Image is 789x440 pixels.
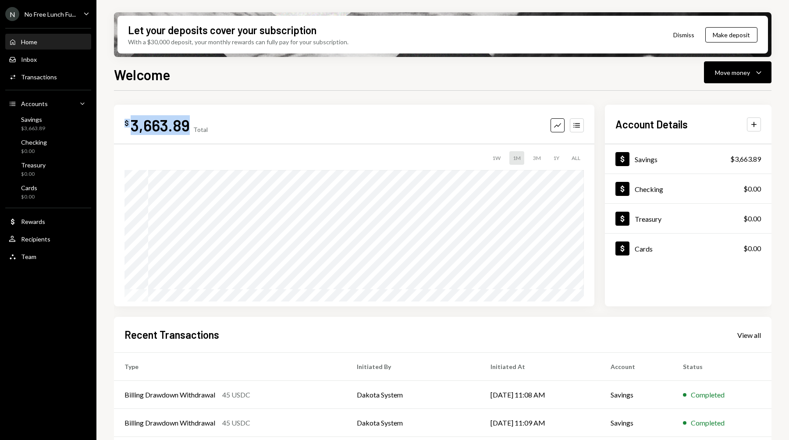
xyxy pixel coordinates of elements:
[605,174,771,203] a: Checking$0.00
[5,213,91,229] a: Rewards
[21,253,36,260] div: Team
[605,204,771,233] a: Treasury$0.00
[605,234,771,263] a: Cards$0.00
[21,161,46,169] div: Treasury
[743,243,761,254] div: $0.00
[124,327,219,342] h2: Recent Transactions
[21,116,45,123] div: Savings
[691,418,725,428] div: Completed
[346,409,480,437] td: Dakota System
[691,390,725,400] div: Completed
[704,61,771,83] button: Move money
[21,56,37,63] div: Inbox
[5,248,91,264] a: Team
[5,159,91,180] a: Treasury$0.00
[124,418,215,428] div: Billing Drawdown Withdrawal
[635,155,657,163] div: Savings
[5,96,91,111] a: Accounts
[21,73,57,81] div: Transactions
[530,151,544,165] div: 3M
[600,409,672,437] td: Savings
[21,38,37,46] div: Home
[480,353,600,381] th: Initiated At
[21,218,45,225] div: Rewards
[662,25,705,45] button: Dismiss
[346,353,480,381] th: Initiated By
[743,184,761,194] div: $0.00
[605,144,771,174] a: Savings$3,663.89
[550,151,563,165] div: 1Y
[480,381,600,409] td: [DATE] 11:08 AM
[131,115,190,135] div: 3,663.89
[346,381,480,409] td: Dakota System
[615,117,688,131] h2: Account Details
[21,170,46,178] div: $0.00
[25,11,76,18] div: No Free Lunch Fu...
[114,353,346,381] th: Type
[509,151,524,165] div: 1M
[128,23,316,37] div: Let your deposits cover your subscription
[715,68,750,77] div: Move money
[21,100,48,107] div: Accounts
[5,136,91,157] a: Checking$0.00
[5,7,19,21] div: N
[743,213,761,224] div: $0.00
[222,390,250,400] div: 45 USDC
[222,418,250,428] div: 45 USDC
[600,353,672,381] th: Account
[489,151,504,165] div: 1W
[21,235,50,243] div: Recipients
[568,151,584,165] div: ALL
[21,148,47,155] div: $0.00
[730,154,761,164] div: $3,663.89
[635,185,663,193] div: Checking
[124,119,129,128] div: $
[600,381,672,409] td: Savings
[5,181,91,202] a: Cards$0.00
[5,113,91,134] a: Savings$3,663.89
[737,331,761,340] div: View all
[193,126,208,133] div: Total
[21,184,37,192] div: Cards
[5,51,91,67] a: Inbox
[21,193,37,201] div: $0.00
[5,69,91,85] a: Transactions
[705,27,757,43] button: Make deposit
[124,390,215,400] div: Billing Drawdown Withdrawal
[480,409,600,437] td: [DATE] 11:09 AM
[21,125,45,132] div: $3,663.89
[21,138,47,146] div: Checking
[635,215,661,223] div: Treasury
[672,353,771,381] th: Status
[128,37,348,46] div: With a $30,000 deposit, your monthly rewards can fully pay for your subscription.
[737,330,761,340] a: View all
[114,66,170,83] h1: Welcome
[635,245,653,253] div: Cards
[5,34,91,50] a: Home
[5,231,91,247] a: Recipients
